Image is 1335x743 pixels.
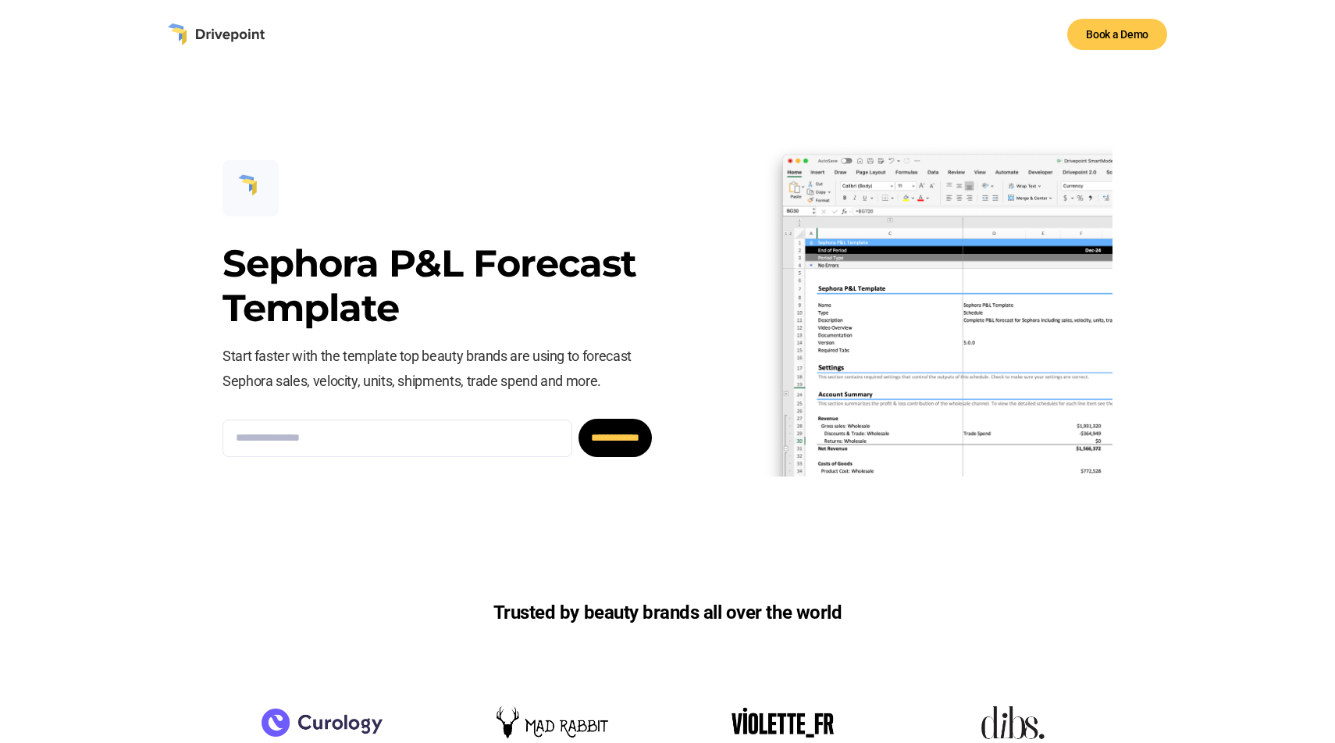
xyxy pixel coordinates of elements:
div: Book a Demo [1086,25,1148,44]
h6: Trusted by beauty brands all over the world [493,598,842,627]
form: Email Form [222,419,652,457]
h3: Sephora P&L Forecast Template [222,241,652,331]
a: Book a Demo [1067,19,1167,50]
p: Start faster with the template top beauty brands are using to forecast Sephora sales, velocity, u... [222,344,652,394]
